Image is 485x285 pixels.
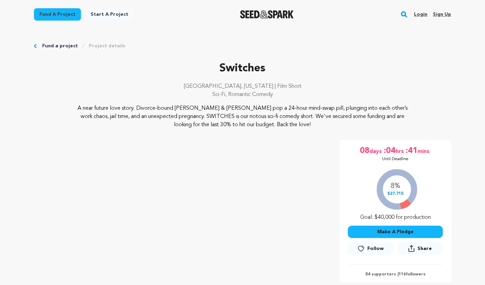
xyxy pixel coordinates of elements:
span: 116 [399,272,406,276]
span: hrs [395,145,405,156]
a: Login [414,9,427,20]
p: Switches [34,60,451,77]
p: 84 supporters | followers [348,272,443,277]
span: :04 [383,145,395,156]
a: Start a project [85,8,134,21]
span: 08 [360,145,369,156]
span: Share [417,245,432,252]
p: [GEOGRAPHIC_DATA], [US_STATE] | Film Short [34,82,451,91]
p: Sci-Fi, Romantic Comedy [34,91,451,99]
a: Follow [348,242,393,255]
a: Fund a project [34,8,81,21]
p: A near future love story. Divorce-bound [PERSON_NAME] & [PERSON_NAME] pop a 24-hour mind-swap pil... [76,104,410,129]
a: Project details [89,43,125,49]
span: Follow [367,245,384,252]
span: mins [417,145,431,156]
button: Make A Pledge [348,226,443,238]
p: Until Deadline [382,156,409,162]
a: Fund a project [42,43,78,49]
button: Share [398,242,443,255]
span: days [369,145,383,156]
span: :41 [405,145,417,156]
span: Share [398,242,443,258]
a: Seed&Spark Homepage [240,10,294,19]
a: Sign up [433,9,451,20]
div: Breadcrumb [34,43,451,49]
img: Seed&Spark Logo Dark Mode [240,10,294,19]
